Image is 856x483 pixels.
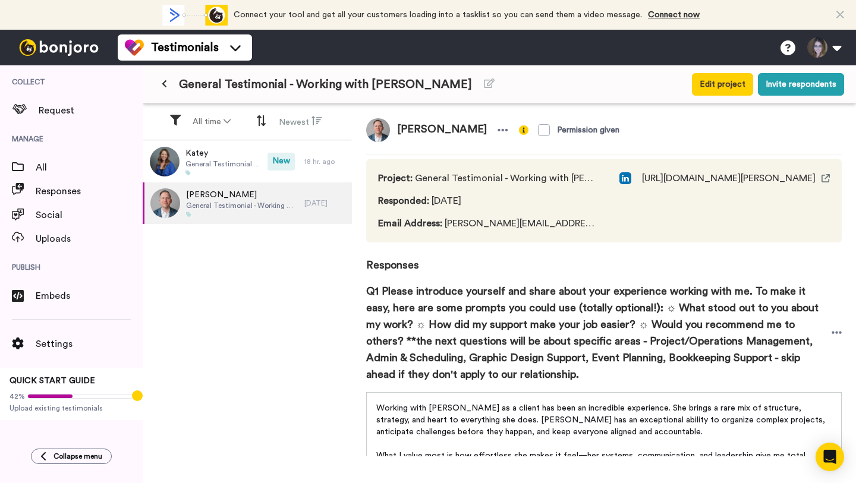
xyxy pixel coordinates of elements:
span: Collapse menu [53,452,102,461]
div: 18 hr. ago [304,157,346,166]
span: Upload existing testimonials [10,403,133,413]
img: linked-in.png [619,172,631,184]
span: Responded : [378,196,429,206]
button: Collapse menu [31,449,112,464]
span: [PERSON_NAME] [390,118,494,142]
button: Invite respondents [758,73,844,96]
span: Project : [378,173,413,183]
div: Tooltip anchor [132,390,143,401]
span: Uploads [36,232,143,246]
span: [PERSON_NAME] [186,189,298,201]
button: Edit project [692,73,753,96]
img: info-yellow.svg [519,125,528,135]
span: Embeds [36,289,143,303]
span: QUICK START GUIDE [10,377,95,385]
span: Working with [PERSON_NAME] as a client has been an incredible experience. She brings a rare mix o... [376,404,827,436]
span: [URL][DOMAIN_NAME][PERSON_NAME] [642,171,816,185]
span: Request [39,103,143,118]
span: New [267,153,295,171]
button: Newest [272,111,329,133]
span: Katey [185,147,262,159]
span: Responses [366,242,842,273]
div: Open Intercom Messenger [816,443,844,471]
span: All [36,160,143,175]
div: [DATE] [304,198,346,208]
span: [DATE] [378,194,596,208]
span: Email Address : [378,219,442,228]
span: General Testimonial - Working with [PERSON_NAME] [179,76,472,93]
a: Connect now [648,11,700,19]
span: Responses [36,184,143,198]
img: eea43776-7248-43b2-8547-dfb88e646cf8.png [366,118,390,142]
span: General Testimonial - Working with [PERSON_NAME] [185,159,262,169]
span: Testimonials [151,39,219,56]
span: [PERSON_NAME][EMAIL_ADDRESS][DOMAIN_NAME] [378,216,596,231]
span: Settings [36,337,143,351]
img: tm-color.svg [125,38,144,57]
img: eea43776-7248-43b2-8547-dfb88e646cf8.png [150,188,180,218]
span: Connect your tool and get all your customers loading into a tasklist so you can send them a video... [234,11,642,19]
span: General Testimonial - Working with [PERSON_NAME] [186,201,298,210]
div: Permission given [557,124,619,136]
span: 42% [10,392,25,401]
a: KateyGeneral Testimonial - Working with [PERSON_NAME]New18 hr. ago [143,141,352,182]
button: All time [185,111,238,132]
span: Q1 Please introduce yourself and share about your experience working with me. To make it easy, he... [366,283,832,383]
span: Social [36,208,143,222]
span: General Testimonial - Working with [PERSON_NAME] [378,171,596,185]
img: bj-logo-header-white.svg [14,39,103,56]
a: [PERSON_NAME]General Testimonial - Working with [PERSON_NAME][DATE] [143,182,352,224]
div: animation [162,5,228,26]
img: e417752b-9d12-492d-bb67-9ece9ad4b1e0.jpeg [150,147,180,176]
